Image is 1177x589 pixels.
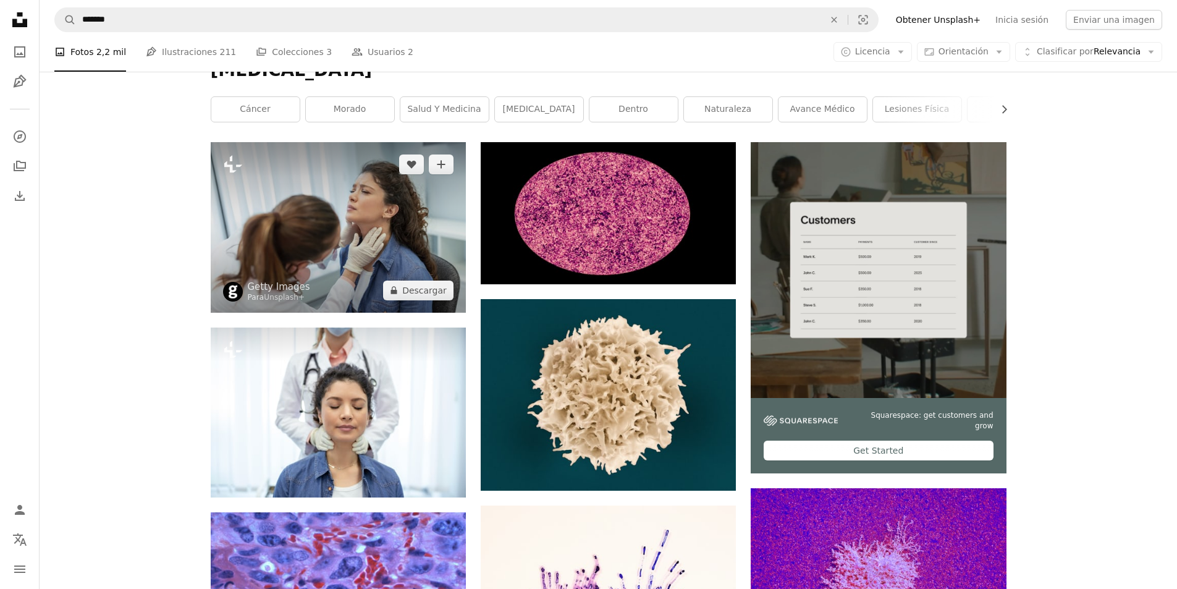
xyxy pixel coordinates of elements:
img: Ve al perfil de Getty Images [223,282,243,302]
a: patrón [968,97,1056,122]
a: Getty Images [248,281,310,293]
a: salud y medicina [400,97,489,122]
img: file-1747939376688-baf9a4a454ffimage [751,142,1006,397]
a: [MEDICAL_DATA] [495,97,583,122]
span: 2 [408,45,413,59]
img: file-1747939142011-51e5cc87e3c9 [764,415,838,426]
a: Concepto de consulta profesional en el sistema del terapeuta. Retrato de cerca de la mujer del mé... [211,222,466,233]
button: Enviar una imagen [1066,10,1162,30]
a: un primer plano de una sustancia blanca sobre un fondo azul [481,389,736,400]
button: Me gusta [399,155,424,174]
a: Colecciones 3 [256,32,332,72]
button: Añade a la colección [429,155,454,174]
a: Obtener Unsplash+ [888,10,988,30]
a: naturaleza [684,97,772,122]
button: Búsqueda visual [848,8,878,32]
button: Clasificar porRelevancia [1015,42,1162,62]
img: Endocrinólogo examinando la garganta de una mujer joven en la clínica. Prueba de la glándula tiro... [211,328,466,498]
a: Explorar [7,124,32,149]
a: Unsplash+ [264,293,305,302]
a: Usuarios 2 [352,32,413,72]
a: morado [306,97,394,122]
span: 211 [219,45,236,59]
a: Fotos [7,40,32,64]
button: Idioma [7,527,32,552]
form: Encuentra imágenes en todo el sitio [54,7,879,32]
a: Inicia sesión [988,10,1056,30]
a: Un círculo rosa con fondo negro [481,208,736,219]
img: Un círculo rosa con fondo negro [481,142,736,284]
span: Orientación [939,46,989,56]
button: Borrar [821,8,848,32]
a: Lesiones física [873,97,961,122]
a: Historial de descargas [7,184,32,208]
a: Avance médico [778,97,867,122]
div: Para [248,293,310,303]
div: Get Started [764,441,993,460]
span: Clasificar por [1037,46,1094,56]
a: Colecciones [7,154,32,179]
a: Iniciar sesión / Registrarse [7,498,32,522]
button: desplazar lista a la derecha [993,97,1006,122]
button: Orientación [917,42,1010,62]
a: La forma blanca y ramificada descansa sobre una superficie púrpura. [751,567,1006,578]
button: Menú [7,557,32,582]
a: Endocrinólogo examinando la garganta de una mujer joven en la clínica. Prueba de la glándula tiro... [211,407,466,418]
a: dentro [589,97,678,122]
a: Inicio — Unsplash [7,7,32,35]
img: Concepto de consulta profesional en el sistema del terapeuta. Retrato de cerca de la mujer del mé... [211,142,466,312]
a: cáncer [211,97,300,122]
a: Ilustraciones 211 [146,32,236,72]
button: Descargar [383,281,454,300]
span: Squarespace: get customers and grow [853,410,993,431]
button: Buscar en Unsplash [55,8,76,32]
span: Relevancia [1037,46,1141,58]
span: Licencia [855,46,890,56]
button: Licencia [833,42,912,62]
img: un primer plano de una sustancia blanca sobre un fondo azul [481,299,736,491]
a: Squarespace: get customers and growGet Started [751,142,1006,473]
span: 3 [326,45,332,59]
a: Ilustraciones [7,69,32,94]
